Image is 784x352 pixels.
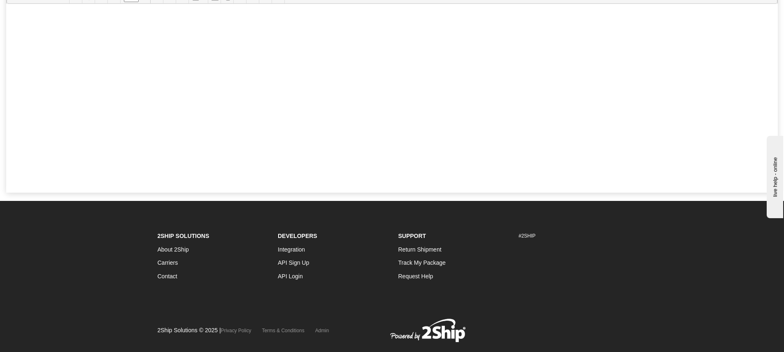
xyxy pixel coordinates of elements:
[158,273,177,280] a: Contact
[398,246,442,253] a: Return Shipment
[765,134,783,218] iframe: chat widget
[158,259,178,266] a: Carriers
[158,327,251,333] span: 2Ship Solutions © 2025 |
[6,7,76,13] div: live help - online
[398,259,446,266] a: Track My Package
[398,273,433,280] a: Request Help
[278,259,309,266] a: API Sign Up
[221,328,251,333] a: Privacy Policy
[158,233,209,239] strong: 2Ship Solutions
[278,273,303,280] a: API Login
[278,246,305,253] a: Integration
[519,233,627,239] h6: #2SHIP
[278,233,317,239] strong: Developers
[158,246,189,253] a: About 2Ship
[262,328,305,333] a: Terms & Conditions
[315,328,329,333] a: Admin
[398,233,426,239] strong: Support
